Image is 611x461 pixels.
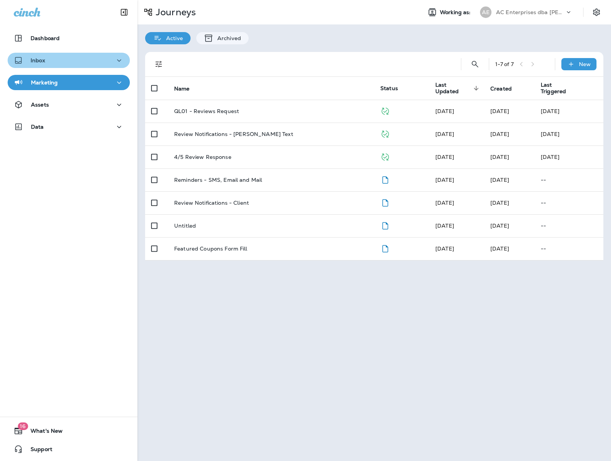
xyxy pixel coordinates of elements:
[435,82,481,95] span: Last Updated
[8,97,130,112] button: Assets
[31,57,45,63] p: Inbox
[496,9,565,15] p: AC Enterprises dba [PERSON_NAME]
[579,61,591,67] p: New
[380,176,390,183] span: Draft
[174,246,247,252] p: Featured Coupons Form Fill
[435,222,454,229] span: Frank Carreno
[467,57,483,72] button: Search Journeys
[435,154,454,160] span: Shire Marketing
[435,199,454,206] span: Jennifer Welch
[535,146,603,168] td: [DATE]
[174,200,249,206] p: Review Notifications - Client
[590,5,603,19] button: Settings
[490,245,509,252] span: Shire Marketing
[380,107,390,114] span: Published
[8,53,130,68] button: Inbox
[490,131,509,137] span: Jennifer Welch
[174,154,231,160] p: 4/5 Review Response
[162,35,183,41] p: Active
[8,75,130,90] button: Marketing
[380,153,390,160] span: Published
[541,200,597,206] p: --
[435,131,454,137] span: Jennifer Welch
[490,85,522,92] span: Created
[535,100,603,123] td: [DATE]
[31,102,49,108] p: Assets
[435,245,454,252] span: Shire Marketing
[541,246,597,252] p: --
[153,6,196,18] p: Journeys
[541,177,597,183] p: --
[490,199,509,206] span: Jennifer Welch
[8,423,130,438] button: 16What's New
[435,108,454,115] span: Developer Integrations
[213,35,241,41] p: Archived
[380,85,398,92] span: Status
[8,31,130,46] button: Dashboard
[174,86,190,92] span: Name
[113,5,135,20] button: Collapse Sidebar
[380,244,390,251] span: Draft
[31,35,60,41] p: Dashboard
[490,108,509,115] span: Jennifer Welch
[541,223,597,229] p: --
[174,108,239,114] p: QL01 - Reviews Request
[490,86,512,92] span: Created
[31,124,44,130] p: Data
[535,123,603,146] td: [DATE]
[23,446,52,455] span: Support
[174,223,196,229] p: Untitled
[23,428,63,437] span: What's New
[541,82,577,95] span: Last Triggered
[490,154,509,160] span: Shire Marketing
[18,422,28,430] span: 16
[380,130,390,137] span: Published
[174,177,262,183] p: Reminders - SMS, Email and Mail
[495,61,514,67] div: 1 - 7 of 7
[380,222,390,228] span: Draft
[380,199,390,205] span: Draft
[435,176,454,183] span: Shire Marketing
[440,9,472,16] span: Working as:
[435,82,471,95] span: Last Updated
[151,57,166,72] button: Filters
[490,176,509,183] span: Shire Marketing
[480,6,491,18] div: AE
[8,442,130,457] button: Support
[174,131,293,137] p: Review Notifications - [PERSON_NAME] Text
[541,82,567,95] span: Last Triggered
[174,85,200,92] span: Name
[490,222,509,229] span: Frank Carreno
[8,119,130,134] button: Data
[31,79,58,86] p: Marketing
